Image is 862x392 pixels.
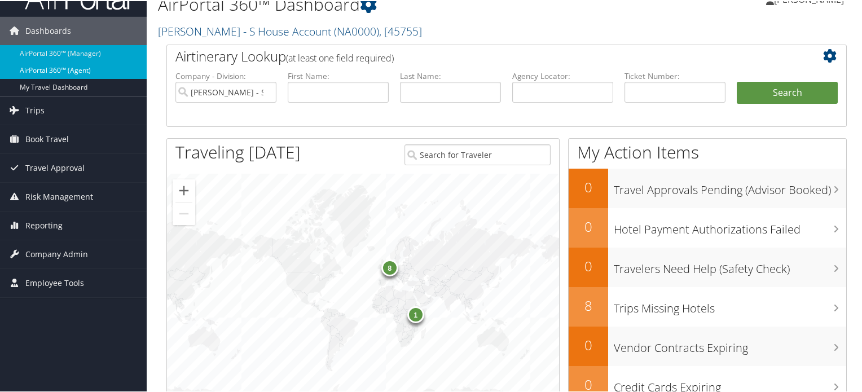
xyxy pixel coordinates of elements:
button: Search [737,81,838,103]
span: Travel Approval [25,153,85,181]
label: Agency Locator: [512,69,613,81]
h3: Vendor Contracts Expiring [614,333,846,355]
span: Company Admin [25,239,88,267]
span: Risk Management [25,182,93,210]
h2: 0 [569,334,608,354]
a: [PERSON_NAME] - S House Account [158,23,422,38]
h2: 0 [569,177,608,196]
h2: 0 [569,256,608,275]
span: Employee Tools [25,268,84,296]
span: (at least one field required) [286,51,394,63]
label: Company - Division: [175,69,276,81]
label: Ticket Number: [624,69,725,81]
h3: Hotel Payment Authorizations Failed [614,215,846,236]
h1: My Action Items [569,139,846,163]
h2: Airtinerary Lookup [175,46,781,65]
a: 0Travelers Need Help (Safety Check) [569,246,846,286]
span: Book Travel [25,124,69,152]
span: ( NA0000 ) [334,23,379,38]
div: 1 [407,305,424,322]
h3: Trips Missing Hotels [614,294,846,315]
span: , [ 45755 ] [379,23,422,38]
h3: Travelers Need Help (Safety Check) [614,254,846,276]
span: Dashboards [25,16,71,44]
label: First Name: [288,69,389,81]
span: Trips [25,95,45,124]
button: Zoom out [173,201,195,224]
input: Search for Traveler [404,143,551,164]
h2: 8 [569,295,608,314]
a: 0Travel Approvals Pending (Advisor Booked) [569,168,846,207]
h3: Travel Approvals Pending (Advisor Booked) [614,175,846,197]
h1: Traveling [DATE] [175,139,301,163]
span: Reporting [25,210,63,239]
div: 8 [381,258,398,275]
label: Last Name: [400,69,501,81]
button: Zoom in [173,178,195,201]
a: 0Hotel Payment Authorizations Failed [569,207,846,246]
a: 8Trips Missing Hotels [569,286,846,325]
a: 0Vendor Contracts Expiring [569,325,846,365]
h2: 0 [569,216,608,235]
